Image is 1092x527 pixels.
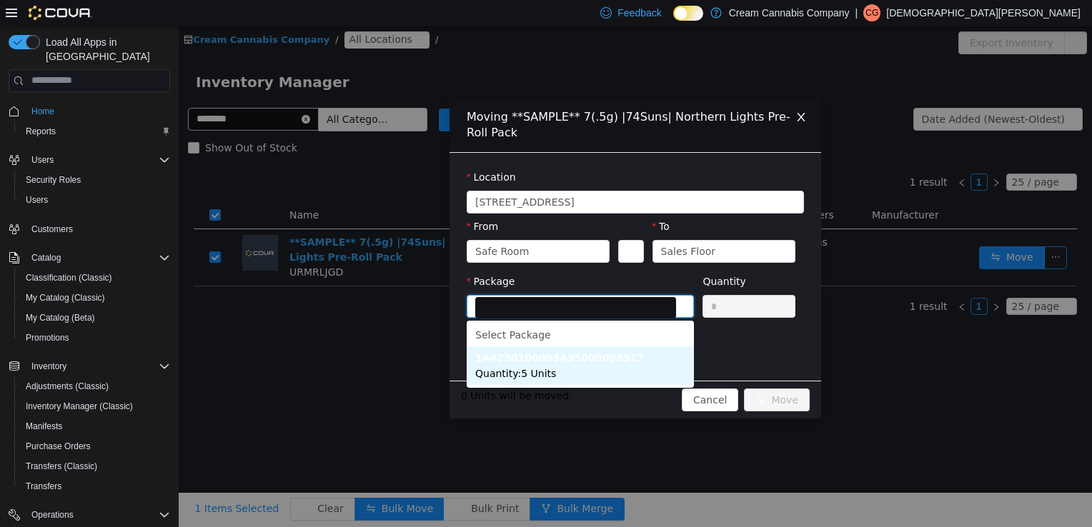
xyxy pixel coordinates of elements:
span: Users [20,191,170,209]
button: Inventory [3,356,176,376]
span: Catalog [31,252,61,263]
a: Users [20,191,54,209]
div: Sales Floor [482,214,537,236]
strong: 1A4230100003A35000003317 [297,326,465,337]
p: Cream Cannabis Company [729,4,850,21]
label: Package [288,249,336,261]
button: Classification (Classic) [14,268,176,288]
span: Promotions [26,332,69,343]
span: Classification (Classic) [20,269,170,286]
i: icon: down [498,276,507,286]
span: CG [865,4,878,21]
button: Cancel [503,362,560,385]
span: Users [26,194,48,206]
span: Classification (Classic) [26,272,112,283]
button: Close [602,71,642,111]
span: Manifests [26,421,62,432]
i: icon: down [414,221,422,231]
button: Transfers [14,476,176,496]
span: 4205 Highway 80 East [297,165,396,186]
button: Promotions [14,328,176,348]
button: My Catalog (Classic) [14,288,176,308]
span: My Catalog (Classic) [20,289,170,306]
button: Inventory [26,358,72,375]
a: My Catalog (Classic) [20,289,111,306]
label: Location [288,145,337,156]
button: Operations [26,506,79,523]
a: Promotions [20,329,75,346]
div: Moving **SAMPLE** 7(.5g) |74Suns| Northern Lights Pre-Roll Pack [288,83,625,114]
img: Cova [29,6,92,20]
button: Users [26,151,59,169]
span: Home [26,102,170,120]
i: icon: down [600,221,608,231]
span: Customers [26,220,170,238]
button: Inventory Manager (Classic) [14,396,176,416]
label: Quantity [524,249,567,261]
button: My Catalog (Beta) [14,308,176,328]
span: Purchase Orders [26,441,91,452]
span: Transfers (Classic) [26,461,97,472]
span: Inventory [26,358,170,375]
i: icon: close [617,85,628,96]
span: My Catalog (Beta) [20,309,170,326]
span: Inventory Manager (Classic) [26,401,133,412]
button: Operations [3,505,176,525]
input: Package [297,271,497,292]
span: 0 Units will be moved. [282,362,394,377]
button: Purchase Orders [14,436,176,456]
span: Transfers [26,481,61,492]
p: | [855,4,858,21]
span: Manifests [20,418,170,435]
span: Operations [26,506,170,523]
span: Home [31,106,54,117]
button: Catalog [26,249,66,266]
span: Security Roles [20,171,170,189]
a: Home [26,103,60,120]
label: From [288,194,319,206]
a: Transfers (Classic) [20,458,103,475]
a: Reports [20,123,61,140]
li: 1A4230100003A35000003317 [288,320,515,358]
span: Customers [31,224,73,235]
a: Security Roles [20,171,86,189]
span: Reports [26,126,56,137]
button: Swap [440,214,465,236]
span: Feedback [617,6,661,20]
span: Load All Apps in [GEOGRAPHIC_DATA] [40,35,170,64]
button: Home [3,101,176,121]
li: Select Package [288,297,515,320]
span: Inventory Manager (Classic) [20,398,170,415]
span: Inventory [31,361,66,372]
span: Purchase Orders [20,438,170,455]
button: Customers [3,219,176,239]
button: Manifests [14,416,176,436]
button: Users [3,150,176,170]
span: Security Roles [26,174,81,186]
a: Transfers [20,478,67,495]
a: Inventory Manager (Classic) [20,398,139,415]
input: Quantity [525,269,616,291]
button: Users [14,190,176,210]
button: Transfers (Classic) [14,456,176,476]
a: My Catalog (Beta) [20,309,101,326]
a: Customers [26,221,79,238]
button: icon: swapMove [565,362,631,385]
button: Catalog [3,248,176,268]
a: Manifests [20,418,68,435]
div: Christian Gallagher [863,4,880,21]
span: Quantity : 5 Units [297,341,377,353]
button: Security Roles [14,170,176,190]
input: Dark Mode [673,6,703,21]
button: Adjustments (Classic) [14,376,176,396]
div: Safe Room [297,214,350,236]
a: Classification (Classic) [20,269,118,286]
a: Adjustments (Classic) [20,378,114,395]
span: Transfers [20,478,170,495]
span: Users [26,151,170,169]
span: Promotions [20,329,170,346]
span: Adjustments (Classic) [20,378,170,395]
label: To [474,194,491,206]
a: Purchase Orders [20,438,96,455]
